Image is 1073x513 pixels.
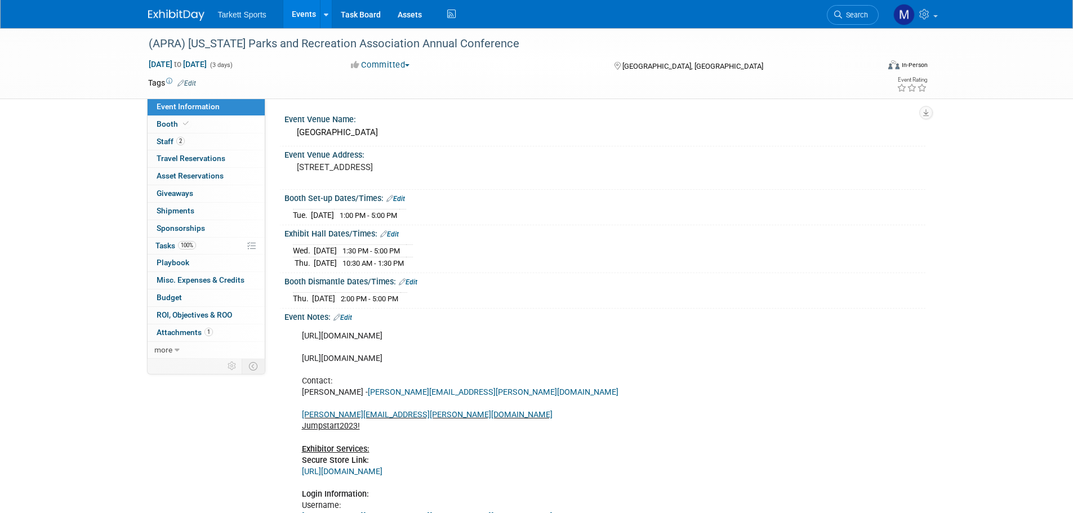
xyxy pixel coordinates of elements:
a: Tasks100% [148,238,265,255]
span: Budget [157,293,182,302]
div: (APRA) [US_STATE] Parks and Recreation Association Annual Conference [145,34,862,54]
td: Toggle Event Tabs [242,359,265,373]
a: Playbook [148,255,265,271]
span: Tasks [155,241,196,250]
b: Login Information: [302,489,369,499]
a: Giveaways [148,185,265,202]
div: Event Notes: [284,309,925,323]
span: Playbook [157,258,189,267]
div: Booth Dismantle Dates/Times: [284,273,925,288]
div: In-Person [901,61,928,69]
span: [GEOGRAPHIC_DATA], [GEOGRAPHIC_DATA] [622,62,763,70]
a: Asset Reservations [148,168,265,185]
span: Giveaways [157,189,193,198]
div: Event Rating [897,77,927,83]
a: more [148,342,265,359]
a: Budget [148,289,265,306]
a: [PERSON_NAME][EMAIL_ADDRESS][PERSON_NAME][DOMAIN_NAME] [368,387,618,397]
a: Travel Reservations [148,150,265,167]
span: ROI, Objectives & ROO [157,310,232,319]
img: Format-Inperson.png [888,60,900,69]
span: Tarkett Sports [218,10,266,19]
span: Search [842,11,868,19]
span: Sponsorships [157,224,205,233]
a: Edit [333,314,352,322]
td: [DATE] [311,209,334,221]
img: ExhibitDay [148,10,204,21]
td: [DATE] [312,292,335,304]
td: Personalize Event Tab Strip [222,359,242,373]
div: Event Venue Name: [284,111,925,125]
a: Search [827,5,879,25]
td: Tue. [293,209,311,221]
span: Event Information [157,102,220,111]
a: Shipments [148,203,265,220]
td: Tags [148,77,196,88]
a: Staff2 [148,133,265,150]
div: [GEOGRAPHIC_DATA] [293,124,917,141]
button: Committed [347,59,414,71]
a: Edit [399,278,417,286]
span: Booth [157,119,191,128]
span: Shipments [157,206,194,215]
span: 1 [204,328,213,336]
a: Edit [386,195,405,203]
span: [DATE] [DATE] [148,59,207,69]
td: Thu. [293,292,312,304]
a: Edit [380,230,399,238]
a: Booth [148,116,265,133]
a: Event Information [148,99,265,115]
a: ROI, Objectives & ROO [148,307,265,324]
span: Misc. Expenses & Credits [157,275,244,284]
u: Exhibitor Services: [302,444,369,454]
span: more [154,345,172,354]
span: 100% [178,241,196,249]
a: [PERSON_NAME][EMAIL_ADDRESS][PERSON_NAME][DOMAIN_NAME] [302,410,553,420]
span: 1:00 PM - 5:00 PM [340,211,397,220]
span: Staff [157,137,185,146]
span: 10:30 AM - 1:30 PM [342,259,404,267]
td: [DATE] [314,245,337,257]
div: Event Venue Address: [284,146,925,160]
i: Booth reservation complete [183,121,189,127]
span: 2 [176,137,185,145]
pre: [STREET_ADDRESS] [297,162,539,172]
img: Mathieu Martel [893,4,915,25]
a: Misc. Expenses & Credits [148,272,265,289]
span: Asset Reservations [157,171,224,180]
a: Sponsorships [148,220,265,237]
span: to [172,60,183,69]
div: Booth Set-up Dates/Times: [284,190,925,204]
a: Edit [177,79,196,87]
span: Attachments [157,328,213,337]
u: Jumpstart2023! [302,421,360,431]
span: (3 days) [209,61,233,69]
td: [DATE] [314,257,337,269]
b: Secure Store Link: [302,456,369,465]
td: Thu. [293,257,314,269]
a: Attachments1 [148,324,265,341]
a: [URL][DOMAIN_NAME] [302,467,382,476]
td: Wed. [293,245,314,257]
span: 2:00 PM - 5:00 PM [341,295,398,303]
span: 1:30 PM - 5:00 PM [342,247,400,255]
div: Event Format [812,59,928,75]
span: Travel Reservations [157,154,225,163]
div: Exhibit Hall Dates/Times: [284,225,925,240]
